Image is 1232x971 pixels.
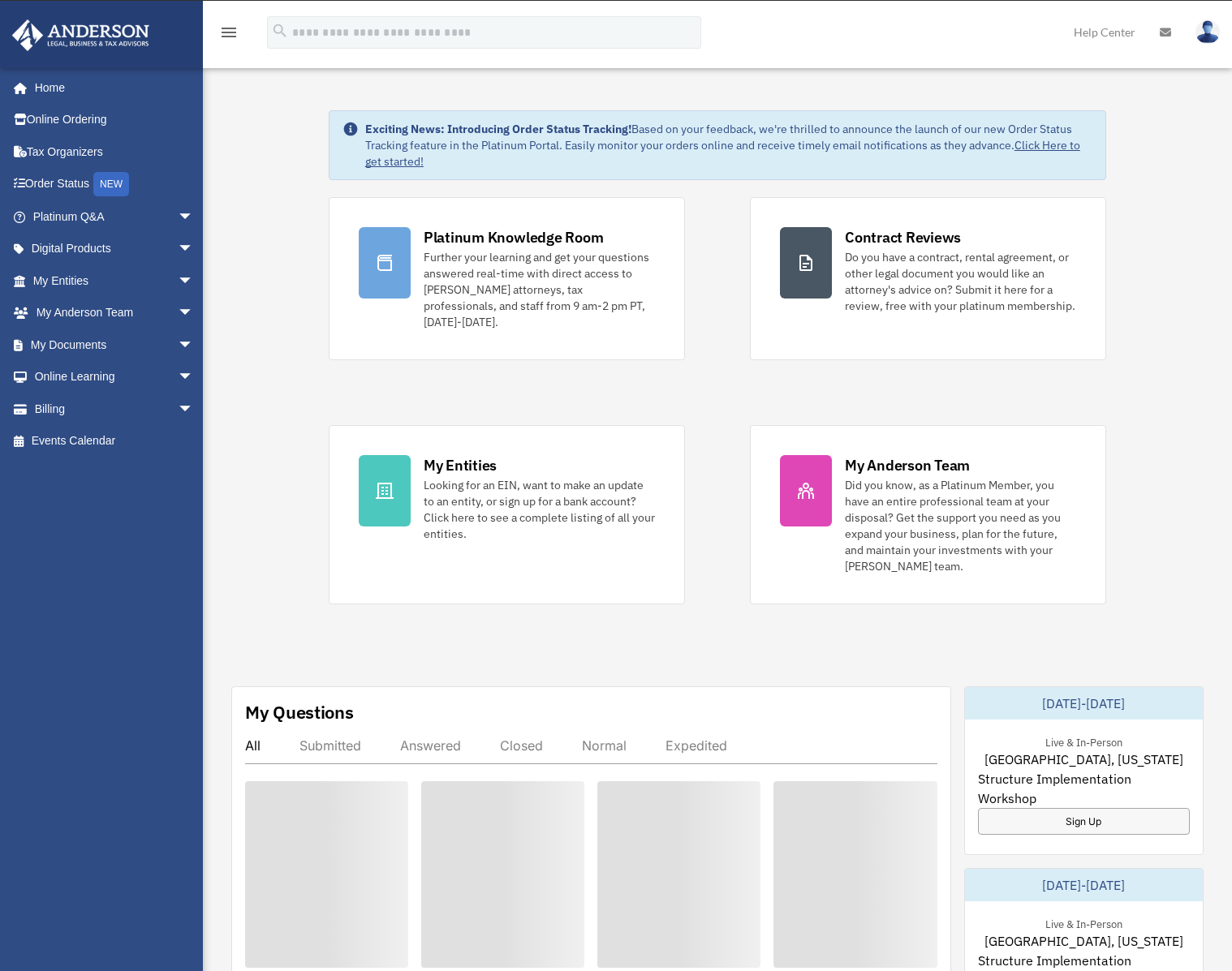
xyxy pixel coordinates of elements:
[424,227,604,247] div: Platinum Knowledge Room
[750,425,1106,604] a: My Anderson Team Did you know, as a Platinum Member, you have an entire professional team at your...
[11,393,218,425] a: Billingarrow_drop_down
[11,168,218,201] a: Order StatusNEW
[965,869,1204,901] div: [DATE]-[DATE]
[93,172,129,196] div: NEW
[11,135,218,168] a: Tax Organizers
[299,737,361,754] div: Submitted
[178,297,210,330] span: arrow_drop_down
[329,425,685,604] a: My Entities Looking for an EIN, want to make an update to an entity, or sign up for a bank accoun...
[984,750,1183,769] span: [GEOGRAPHIC_DATA], [US_STATE]
[1032,914,1135,931] div: Live & In-Person
[845,455,970,475] div: My Anderson Team
[245,737,261,754] div: All
[178,264,210,298] span: arrow_drop_down
[1195,20,1220,44] img: User Pic
[11,264,218,297] a: My Entitiesarrow_drop_down
[178,361,210,394] span: arrow_drop_down
[582,737,627,754] div: Normal
[1032,733,1135,750] div: Live & In-Person
[845,477,1076,574] div: Did you know, as a Platinum Member, you have an entire professional team at your disposal? Get th...
[11,329,218,361] a: My Documentsarrow_drop_down
[666,737,727,754] div: Expedited
[424,249,655,330] div: Further your learning and get your questions answered real-time with direct access to [PERSON_NAM...
[400,737,461,754] div: Answered
[11,200,218,233] a: Platinum Q&Aarrow_drop_down
[11,104,218,136] a: Online Ordering
[965,687,1204,720] div: [DATE]-[DATE]
[11,425,218,458] a: Events Calendar
[424,455,497,475] div: My Entities
[845,249,1076,314] div: Do you have a contract, rental agreement, or other legal document you would like an attorney's ad...
[245,700,354,724] div: My Questions
[750,197,1106,360] a: Contract Reviews Do you have a contract, rental agreement, or other legal document you would like...
[11,361,218,393] a: Online Learningarrow_drop_down
[365,122,631,136] strong: Exciting News: Introducing Order Status Tracking!
[365,121,1092,170] div: Based on your feedback, we're thrilled to announce the launch of our new Order Status Tracking fe...
[424,477,655,542] div: Looking for an EIN, want to make an update to an entity, or sign up for a bank account? Click her...
[365,138,1080,169] a: Click Here to get started!
[329,197,685,360] a: Platinum Knowledge Room Further your learning and get your questions answered real-time with dire...
[978,769,1191,808] span: Structure Implementation Workshop
[178,393,210,426] span: arrow_drop_down
[984,931,1183,951] span: [GEOGRAPHIC_DATA], [US_STATE]
[11,297,218,329] a: My Anderson Teamarrow_drop_down
[219,28,239,42] a: menu
[178,233,210,266] span: arrow_drop_down
[7,19,154,51] img: Anderson Advisors Platinum Portal
[845,227,961,247] div: Contract Reviews
[178,329,210,362] span: arrow_drop_down
[11,71,210,104] a: Home
[219,23,239,42] i: menu
[978,808,1191,835] a: Sign Up
[178,200,210,234] span: arrow_drop_down
[500,737,543,754] div: Closed
[271,22,289,40] i: search
[11,233,218,265] a: Digital Productsarrow_drop_down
